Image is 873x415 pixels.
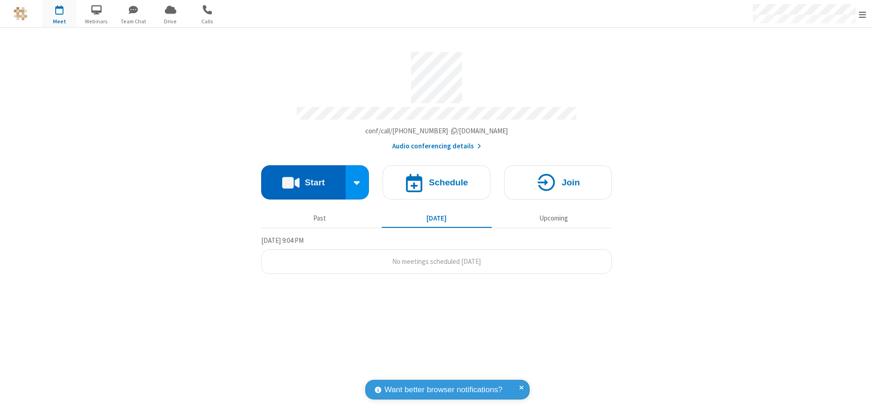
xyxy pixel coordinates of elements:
h4: Schedule [429,178,468,187]
section: Account details [261,45,612,152]
span: Team Chat [116,17,151,26]
span: Calls [190,17,225,26]
span: No meetings scheduled [DATE] [392,257,481,266]
span: Meet [42,17,77,26]
span: Want better browser notifications? [384,384,502,396]
button: Schedule [383,165,490,200]
h4: Start [305,178,325,187]
h4: Join [562,178,580,187]
button: [DATE] [382,210,492,227]
button: Past [265,210,375,227]
button: Join [504,165,612,200]
span: Copy my meeting room link [365,126,508,135]
span: [DATE] 9:04 PM [261,236,304,245]
div: Start conference options [346,165,369,200]
button: Upcoming [499,210,609,227]
span: Webinars [79,17,114,26]
button: Audio conferencing details [392,141,481,152]
img: QA Selenium DO NOT DELETE OR CHANGE [14,7,27,21]
section: Today's Meetings [261,235,612,274]
button: Copy my meeting room linkCopy my meeting room link [365,126,508,137]
button: Start [261,165,346,200]
span: Drive [153,17,188,26]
